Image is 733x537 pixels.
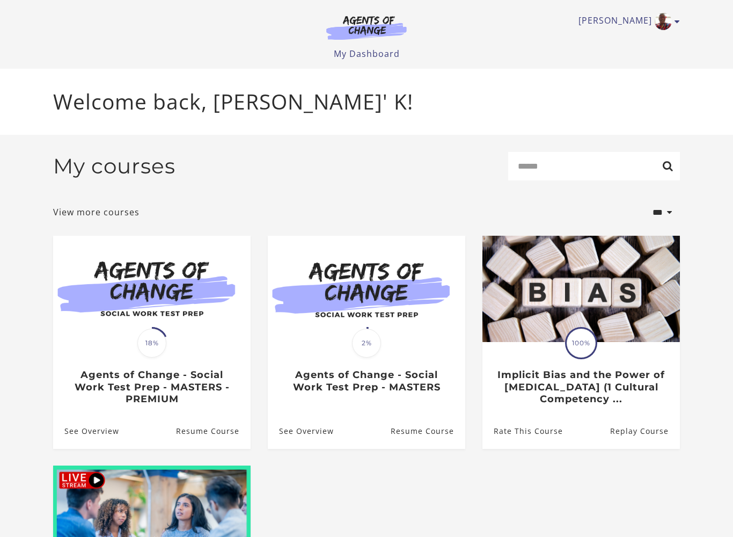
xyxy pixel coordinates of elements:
[494,369,668,405] h3: Implicit Bias and the Power of [MEDICAL_DATA] (1 Cultural Competency ...
[53,206,140,219] a: View more courses
[610,413,680,448] a: Implicit Bias and the Power of Peer Support (1 Cultural Competency ...: Resume Course
[334,48,400,60] a: My Dashboard
[137,329,166,358] span: 18%
[391,413,465,448] a: Agents of Change - Social Work Test Prep - MASTERS: Resume Course
[482,413,563,448] a: Implicit Bias and the Power of Peer Support (1 Cultural Competency ...: Rate This Course
[64,369,239,405] h3: Agents of Change - Social Work Test Prep - MASTERS - PREMIUM
[352,329,381,358] span: 2%
[567,329,596,358] span: 100%
[315,15,418,40] img: Agents of Change Logo
[53,86,680,118] p: Welcome back, [PERSON_NAME]' K!
[53,154,175,179] h2: My courses
[578,13,675,30] a: Toggle menu
[268,413,334,448] a: Agents of Change - Social Work Test Prep - MASTERS: See Overview
[53,413,119,448] a: Agents of Change - Social Work Test Prep - MASTERS - PREMIUM: See Overview
[279,369,453,393] h3: Agents of Change - Social Work Test Prep - MASTERS
[176,413,251,448] a: Agents of Change - Social Work Test Prep - MASTERS - PREMIUM: Resume Course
